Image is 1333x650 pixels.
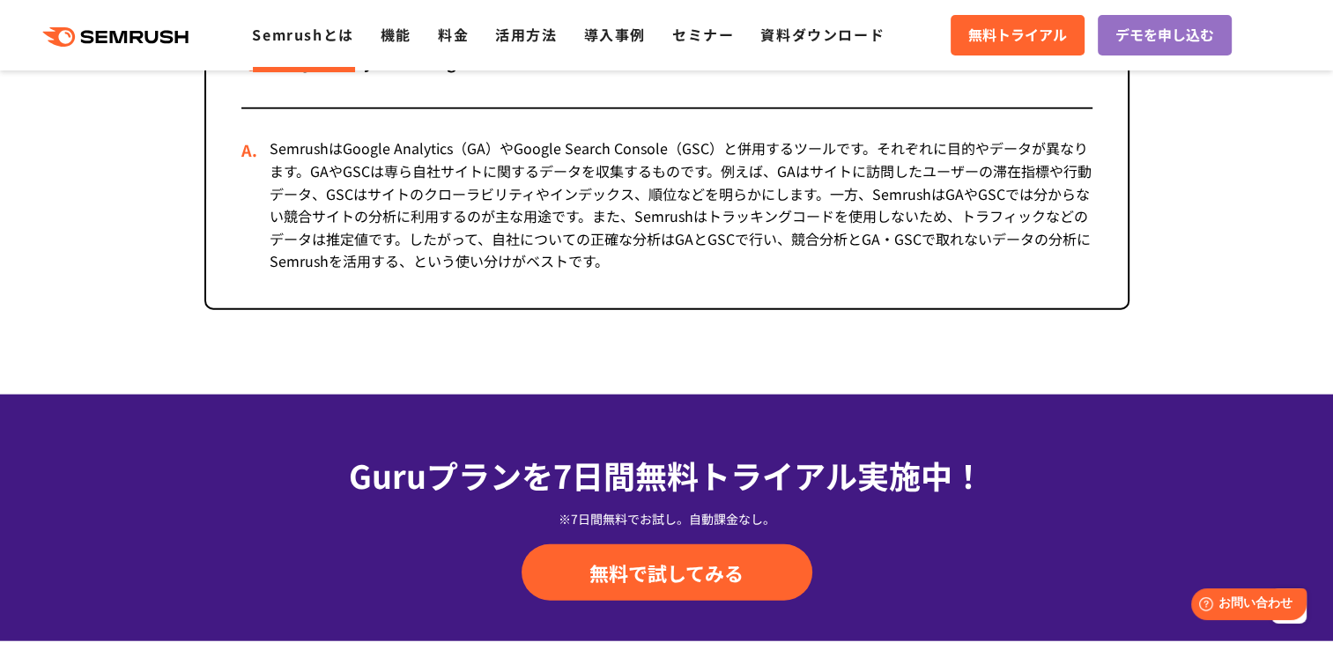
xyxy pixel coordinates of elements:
span: 無料トライアル実施中！ [635,452,984,498]
iframe: Help widget launcher [1176,581,1314,631]
span: 無料トライアル [968,24,1067,47]
a: Semrushとは [252,24,353,45]
a: 料金 [438,24,469,45]
div: SemrushはGoogle Analytics（GA）やGoogle Search Console（GSC）と併用するツールです。それぞれに目的やデータが異なります。GAやGSCは専ら自社サイ... [241,109,1092,308]
a: 活用方法 [495,24,557,45]
span: 無料で試してみる [589,559,744,586]
a: セミナー [672,24,734,45]
a: 資料ダウンロード [760,24,885,45]
a: 機能 [381,24,411,45]
a: デモを申し込む [1098,15,1232,55]
div: Guruプランを7日間 [204,451,1129,499]
a: 導入事例 [584,24,646,45]
span: デモを申し込む [1115,24,1214,47]
a: 無料で試してみる [522,544,812,601]
div: ※7日間無料でお試し。自動課金なし。 [204,510,1129,528]
a: 無料トライアル [951,15,1085,55]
